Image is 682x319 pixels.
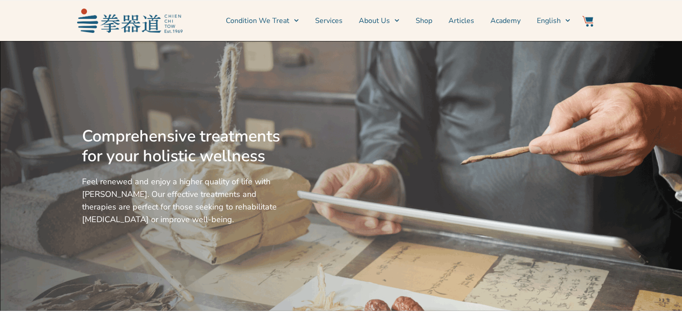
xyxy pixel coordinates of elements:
a: Condition We Treat [226,9,299,32]
a: Articles [449,9,474,32]
img: Website Icon-03 [582,16,593,27]
a: About Us [359,9,399,32]
p: Feel renewed and enjoy a higher quality of life with [PERSON_NAME]. Our effective treatments and ... [82,175,284,226]
span: English [537,15,561,26]
h2: Comprehensive treatments for your holistic wellness [82,127,284,166]
nav: Menu [187,9,570,32]
a: English [537,9,570,32]
a: Academy [490,9,521,32]
a: Services [315,9,343,32]
a: Shop [416,9,432,32]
